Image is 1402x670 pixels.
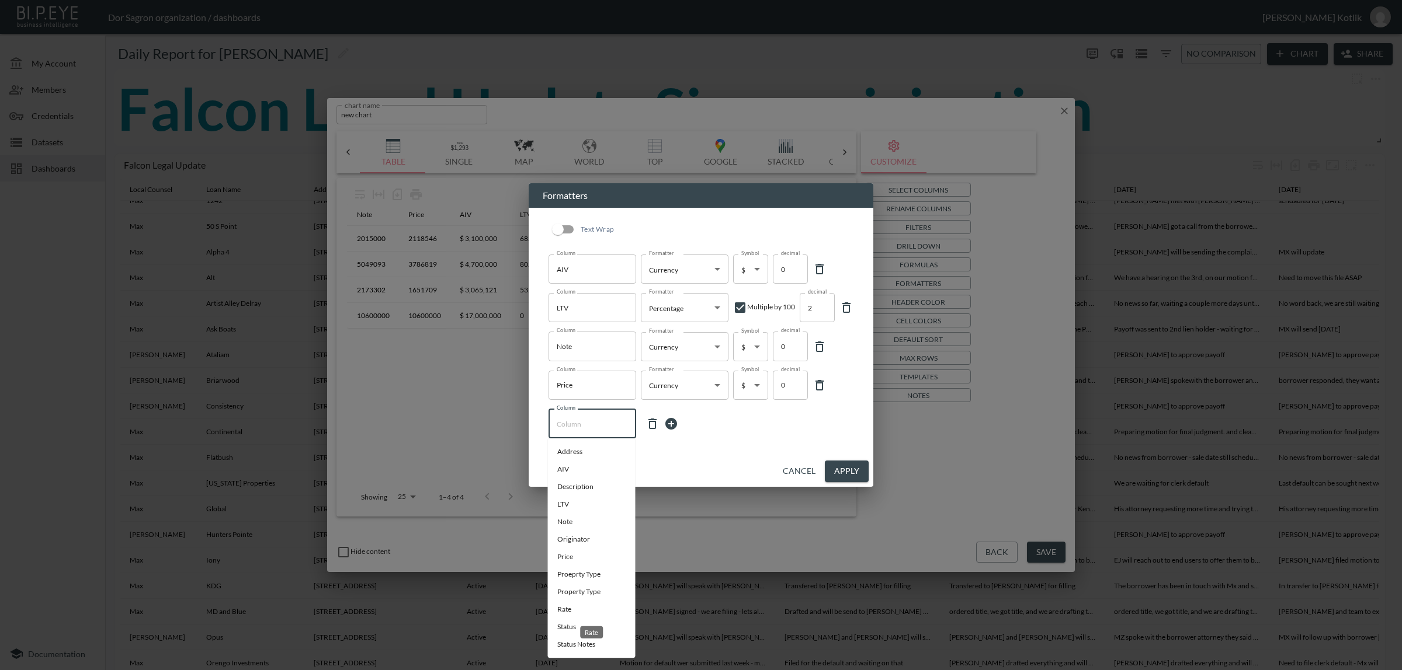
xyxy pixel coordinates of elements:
[548,636,636,653] li: Status Notes
[781,326,800,334] label: decimal
[548,531,636,548] li: Originator
[825,460,869,482] button: Apply
[808,288,827,295] label: decimal
[733,301,795,315] div: Multiple by 100
[781,365,800,373] label: decimal
[548,513,636,531] li: Note
[741,365,759,373] label: Symbol
[581,224,615,235] p: Text Wrap
[557,365,576,373] label: Column
[778,460,820,482] button: Cancel
[649,288,674,295] label: Formatter
[557,404,576,411] label: Column
[548,601,636,618] li: Rate
[580,626,603,638] div: Rate
[548,478,636,495] li: Description
[548,566,636,583] li: Proeprty Type
[548,583,636,601] li: Property Type
[554,260,613,278] input: Column
[529,183,873,208] h2: Formatters
[548,443,636,460] li: Address
[741,327,759,334] label: Symbol
[548,618,636,636] li: Status
[741,266,745,274] span: $
[557,326,576,334] label: Column
[554,337,613,355] input: Column
[557,249,576,257] label: Column
[649,249,674,257] label: Formatter
[649,327,674,334] label: Formatter
[548,495,636,513] li: LTV
[548,460,636,478] li: AIV
[554,414,631,433] input: Column
[741,381,745,390] span: $
[781,249,800,257] label: decimal
[649,381,678,390] span: Currency
[548,548,636,566] li: Price
[649,304,683,313] span: Percentage
[649,365,674,373] label: Formatter
[649,266,678,274] span: Currency
[557,288,576,295] label: Column
[554,376,613,395] input: Column
[649,343,678,351] span: Currency
[741,249,759,257] label: Symbol
[741,343,745,351] span: $
[554,298,613,317] input: Column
